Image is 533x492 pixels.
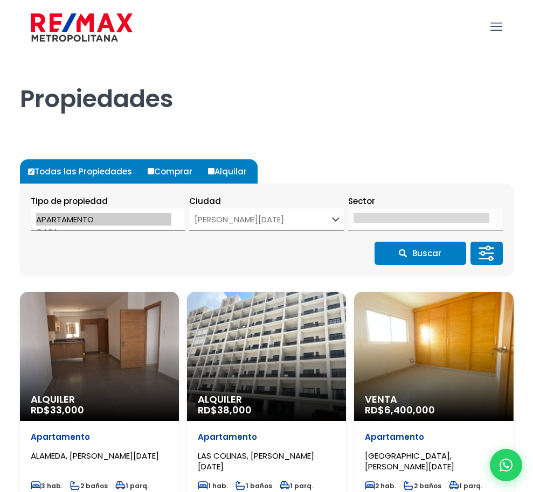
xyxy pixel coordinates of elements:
span: RD$ [31,403,84,417]
input: Comprar [148,168,154,174]
span: 2 baños [404,481,441,490]
span: LAS COLINAS, [PERSON_NAME][DATE] [198,450,314,472]
span: Alquiler [31,394,168,405]
span: 1 hab. [198,481,228,490]
option: CASA [36,226,172,238]
span: 1 parq. [115,481,149,490]
label: Comprar [145,159,203,184]
span: 2 baños [70,481,108,490]
p: Apartamento [31,432,168,442]
span: Tipo de propiedad [31,195,108,207]
span: 3 hab. [31,481,63,490]
span: Alquiler [198,394,335,405]
span: 38,000 [217,403,252,417]
p: Apartamento [198,432,335,442]
span: 6,400,000 [384,403,435,417]
p: Apartamento [365,432,502,442]
option: APARTAMENTO [36,213,172,226]
span: ALAMEDA, [PERSON_NAME][DATE] [31,450,159,461]
input: Alquilar [208,168,214,174]
label: Todas las Propiedades [25,159,143,184]
span: RD$ [365,403,435,417]
a: mobile menu [487,18,506,36]
h1: Propiedades [20,54,514,114]
span: [GEOGRAPHIC_DATA], [PERSON_NAME][DATE] [365,450,454,472]
span: 33,000 [50,403,84,417]
span: 1 parq. [449,481,482,490]
span: Ciudad [189,195,221,207]
span: Venta [365,394,502,405]
input: Todas las Propiedades [28,168,34,175]
span: 1 baños [236,481,272,490]
span: Sector [348,195,375,207]
button: Buscar [375,242,466,265]
span: RD$ [198,403,252,417]
span: 1 parq. [280,481,313,490]
span: 2 hab. [365,481,396,490]
img: remax-metropolitana-logo [31,11,133,44]
label: Alquilar [205,159,258,184]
